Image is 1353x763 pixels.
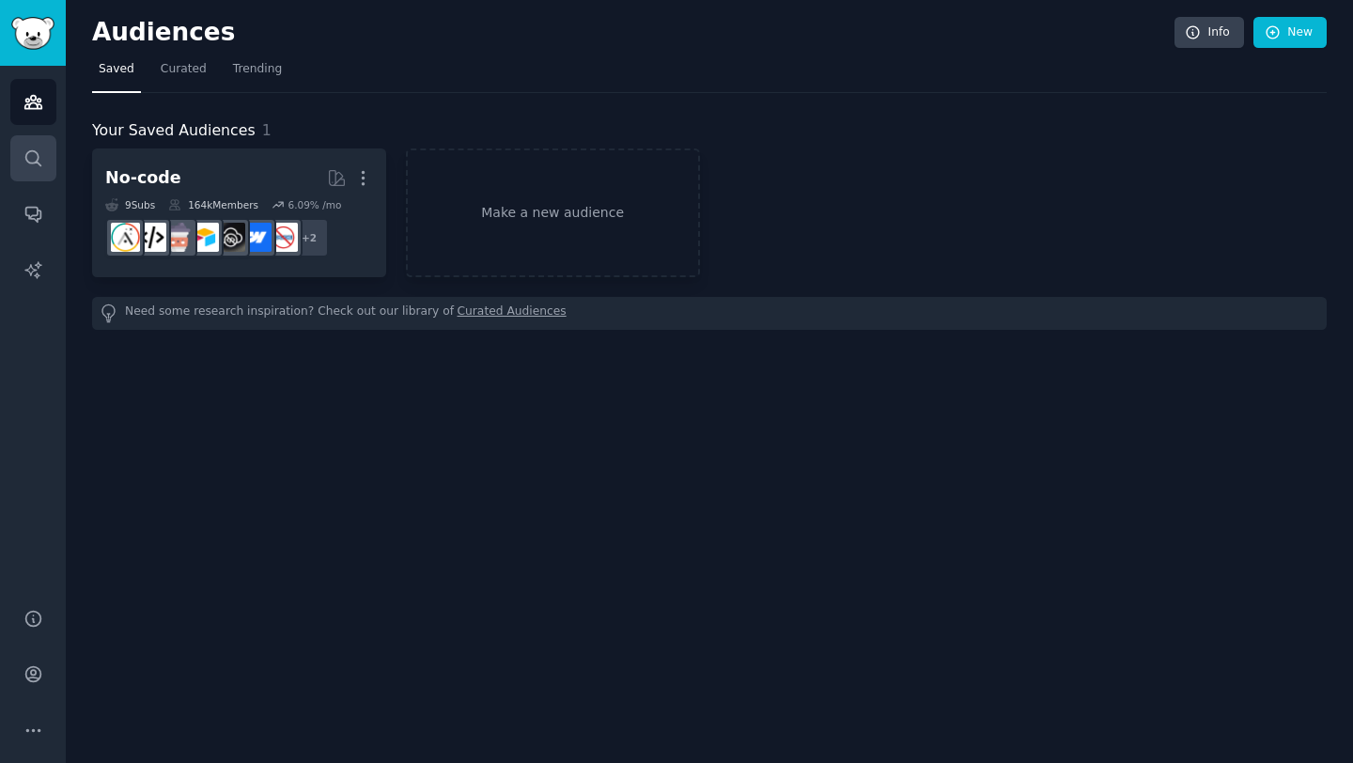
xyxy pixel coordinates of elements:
[216,223,245,252] img: NoCodeSaaS
[161,61,207,78] span: Curated
[1174,17,1244,49] a: Info
[458,304,567,323] a: Curated Audiences
[190,223,219,252] img: Airtable
[269,223,298,252] img: nocode
[92,148,386,277] a: No-code9Subs164kMembers6.09% /mo+2nocodewebflowNoCodeSaaSAirtablenocodelowcodeNoCodeMovementAdalo
[92,54,141,93] a: Saved
[242,223,272,252] img: webflow
[92,297,1327,330] div: Need some research inspiration? Check out our library of
[406,148,700,277] a: Make a new audience
[226,54,288,93] a: Trending
[92,18,1174,48] h2: Audiences
[105,166,181,190] div: No-code
[92,119,256,143] span: Your Saved Audiences
[289,218,329,257] div: + 2
[137,223,166,252] img: NoCodeMovement
[1253,17,1327,49] a: New
[288,198,341,211] div: 6.09 % /mo
[111,223,140,252] img: Adalo
[99,61,134,78] span: Saved
[233,61,282,78] span: Trending
[105,198,155,211] div: 9 Sub s
[262,121,272,139] span: 1
[11,17,54,50] img: GummySearch logo
[163,223,193,252] img: nocodelowcode
[168,198,258,211] div: 164k Members
[154,54,213,93] a: Curated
